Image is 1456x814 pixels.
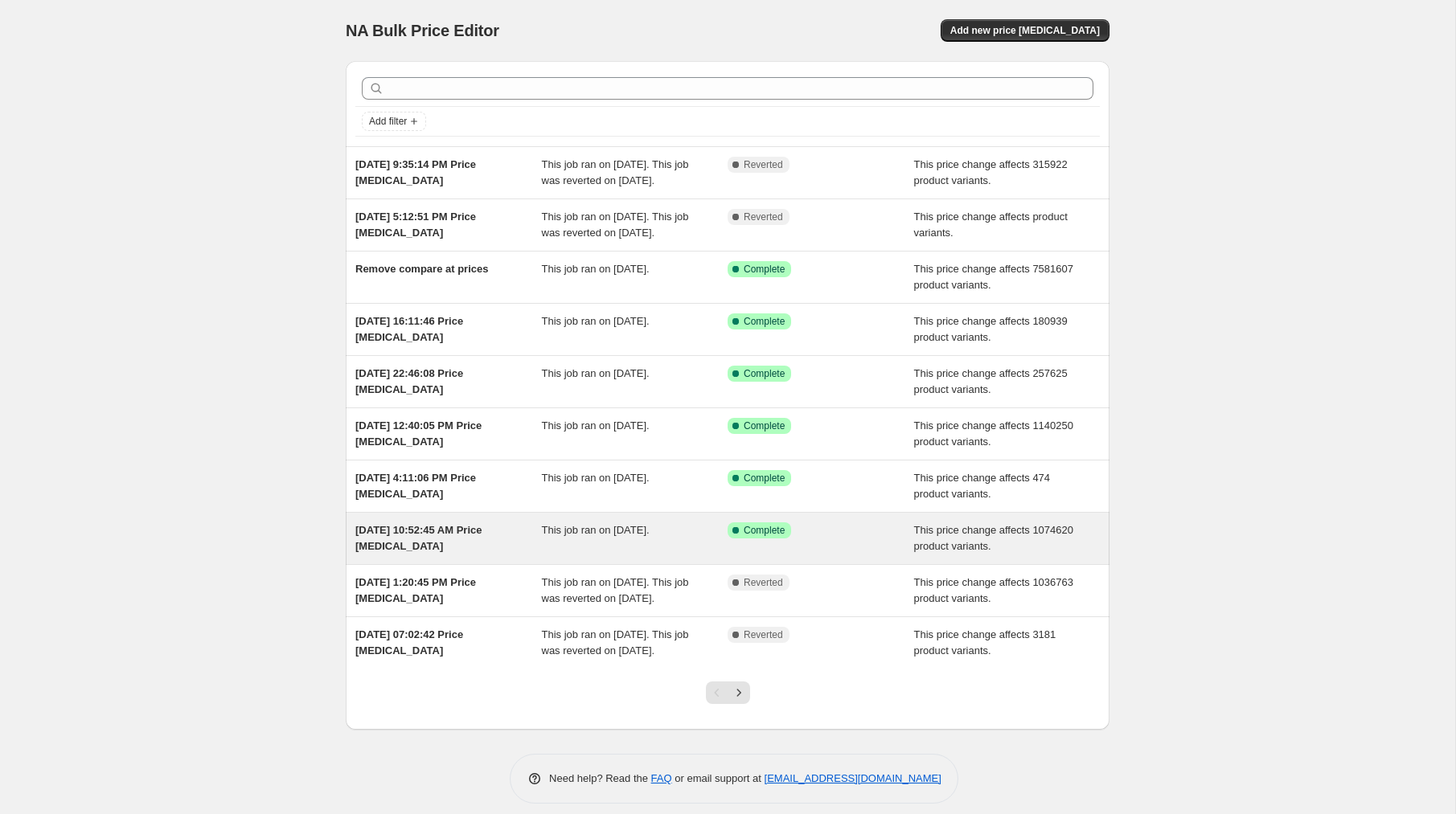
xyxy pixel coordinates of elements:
span: Complete [744,524,785,537]
span: Complete [744,472,785,485]
span: This job ran on [DATE]. This job was reverted on [DATE]. [542,628,689,657]
span: This job ran on [DATE]. [542,419,650,432]
a: [EMAIL_ADDRESS][DOMAIN_NAME] [765,772,941,784]
span: This job ran on [DATE]. [542,472,650,484]
span: [DATE] 4:11:06 PM Price [MEDICAL_DATA] [355,472,476,500]
span: This price change affects product variants. [914,211,1068,239]
button: Add new price [MEDICAL_DATA] [941,19,1109,42]
span: [DATE] 10:52:45 AM Price [MEDICAL_DATA] [355,524,482,552]
span: [DATE] 5:12:51 PM Price [MEDICAL_DATA] [355,211,476,239]
span: This job ran on [DATE]. [542,524,650,536]
span: This price change affects 315922 product variants. [914,158,1068,186]
span: Add filter [369,115,407,128]
span: This job ran on [DATE]. [542,315,650,327]
span: Remove compare at prices [355,263,488,275]
span: [DATE] 07:02:42 Price [MEDICAL_DATA] [355,628,463,657]
span: This job ran on [DATE]. This job was reverted on [DATE]. [542,158,689,186]
span: This price change affects 1074620 product variants. [914,524,1074,552]
span: Complete [744,419,785,432]
a: FAQ [651,772,672,784]
span: [DATE] 22:46:08 Price [MEDICAL_DATA] [355,367,463,395]
span: Reverted [744,628,783,641]
span: Reverted [744,211,783,223]
span: Complete [744,263,785,276]
span: [DATE] 12:40:05 PM Price [MEDICAL_DATA] [355,419,482,448]
button: Next [728,681,750,704]
span: This price change affects 474 product variants. [914,472,1051,500]
span: This job ran on [DATE]. This job was reverted on [DATE]. [542,211,689,239]
span: NA Bulk Price Editor [346,22,499,39]
button: Add filter [362,112,426,131]
span: This price change affects 180939 product variants. [914,315,1068,343]
span: This price change affects 1140250 product variants. [914,419,1074,448]
span: Need help? Read the [549,772,651,784]
span: This price change affects 3181 product variants. [914,628,1056,657]
span: This job ran on [DATE]. [542,263,650,275]
span: Add new price [MEDICAL_DATA] [950,24,1100,37]
span: This price change affects 257625 product variants. [914,367,1068,395]
span: or email support at [672,772,765,784]
span: Reverted [744,576,783,589]
span: This job ran on [DATE]. This job was reverted on [DATE]. [542,576,689,604]
span: Complete [744,367,785,380]
span: [DATE] 9:35:14 PM Price [MEDICAL_DATA] [355,158,476,186]
nav: Pagination [706,681,750,704]
span: This price change affects 7581607 product variants. [914,263,1074,291]
span: [DATE] 16:11:46 Price [MEDICAL_DATA] [355,315,463,343]
span: [DATE] 1:20:45 PM Price [MEDICAL_DATA] [355,576,476,604]
span: This job ran on [DATE]. [542,367,650,379]
span: Reverted [744,158,783,171]
span: This price change affects 1036763 product variants. [914,576,1074,604]
span: Complete [744,315,785,328]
